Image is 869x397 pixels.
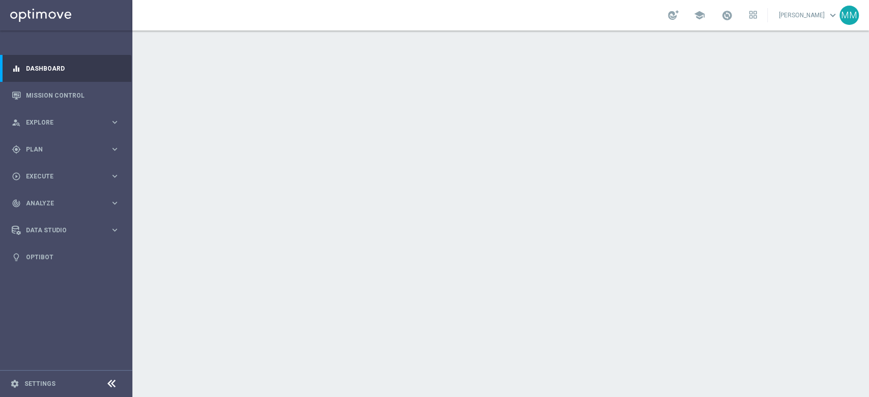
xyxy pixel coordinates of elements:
i: keyboard_arrow_right [110,171,120,181]
a: Optibot [26,243,120,270]
i: person_search [12,118,21,127]
a: [PERSON_NAME]keyboard_arrow_down [778,8,839,23]
button: play_circle_outline Execute keyboard_arrow_right [11,172,120,180]
i: keyboard_arrow_right [110,117,120,127]
i: equalizer [12,64,21,73]
i: track_changes [12,199,21,208]
a: Dashboard [26,55,120,82]
div: Execute [12,172,110,181]
div: MM [839,6,859,25]
span: Analyze [26,200,110,206]
div: Explore [12,118,110,127]
span: Explore [26,119,110,126]
span: keyboard_arrow_down [827,10,838,21]
div: Plan [12,145,110,154]
button: person_search Explore keyboard_arrow_right [11,118,120,127]
i: keyboard_arrow_right [110,144,120,154]
a: Settings [24,381,55,387]
div: Analyze [12,199,110,208]
button: gps_fixed Plan keyboard_arrow_right [11,145,120,154]
i: settings [10,379,19,388]
button: Data Studio keyboard_arrow_right [11,226,120,234]
button: track_changes Analyze keyboard_arrow_right [11,199,120,207]
i: play_circle_outline [12,172,21,181]
i: keyboard_arrow_right [110,198,120,208]
i: gps_fixed [12,145,21,154]
a: Mission Control [26,82,120,109]
i: lightbulb [12,253,21,262]
span: school [694,10,705,21]
button: Mission Control [11,91,120,100]
i: keyboard_arrow_right [110,225,120,235]
div: Data Studio [12,226,110,235]
div: Mission Control [12,82,120,109]
button: equalizer Dashboard [11,65,120,73]
span: Data Studio [26,227,110,233]
div: Optibot [12,243,120,270]
span: Plan [26,146,110,152]
button: lightbulb Optibot [11,253,120,261]
span: Execute [26,173,110,179]
div: Dashboard [12,55,120,82]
